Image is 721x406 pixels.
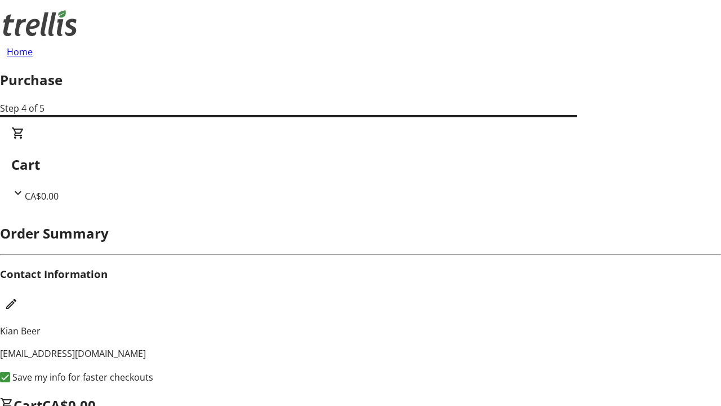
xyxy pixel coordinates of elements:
[11,126,710,203] div: CartCA$0.00
[25,190,59,202] span: CA$0.00
[11,155,710,175] h2: Cart
[10,370,153,384] label: Save my info for faster checkouts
